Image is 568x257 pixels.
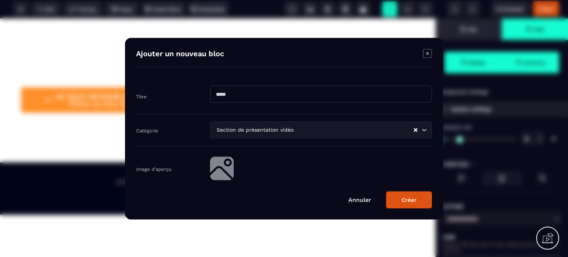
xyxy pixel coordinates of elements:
text: Ce site ne fait pas partie du site YouTube™, Google™, Facebook™, Google Inc. ou Facebook Inc. De ... [112,155,323,185]
button: JE VEUX DEVENIR GESTIONNAIREAnimer un club C4U aventures [233,69,415,94]
label: Catégorie [136,128,158,133]
input: Search for option [295,126,413,134]
button: JE VEUX DEVENIR GESTIONNAIREPiloter un club C4U aventures [21,69,203,94]
button: Clear Selected [414,127,417,133]
a: Annuler [348,196,371,203]
label: Image d'aperçu [136,166,172,172]
label: Titre [136,94,147,99]
span: Section de présentation vidéo [215,126,295,134]
button: Créer [386,191,432,208]
div: Search for option [210,121,432,138]
button: JE VEUX DEVENIR GESTIONNAIREAnimer un club C4U aventures [233,98,415,124]
h4: Ajouter un nouveau bloc [136,49,224,59]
